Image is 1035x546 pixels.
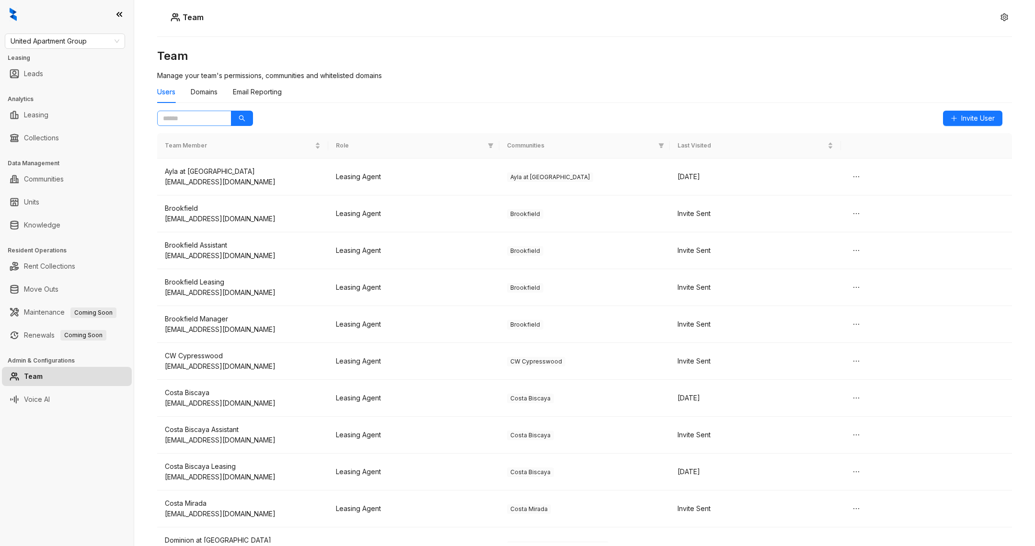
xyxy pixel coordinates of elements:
[852,357,860,365] span: ellipsis
[507,467,554,477] span: Costa Biscaya
[852,284,860,291] span: ellipsis
[2,105,132,125] li: Leasing
[328,306,499,343] td: Leasing Agent
[233,87,282,97] div: Email Reporting
[24,170,64,189] a: Communities
[507,394,554,403] span: Costa Biscaya
[24,64,43,83] a: Leads
[70,307,116,318] span: Coming Soon
[8,159,134,168] h3: Data Management
[2,257,132,276] li: Rent Collections
[328,454,499,490] td: Leasing Agent
[852,468,860,476] span: ellipsis
[507,504,551,514] span: Costa Mirada
[328,195,499,232] td: Leasing Agent
[507,320,543,330] span: Brookfield
[165,203,321,214] div: Brookfield
[165,250,321,261] div: [EMAIL_ADDRESS][DOMAIN_NAME]
[2,280,132,299] li: Move Outs
[951,115,957,122] span: plus
[157,48,1012,64] h3: Team
[165,398,321,409] div: [EMAIL_ADDRESS][DOMAIN_NAME]
[60,330,106,341] span: Coming Soon
[507,246,543,256] span: Brookfield
[507,431,554,440] span: Costa Biscaya
[507,141,655,150] span: Communities
[328,417,499,454] td: Leasing Agent
[678,282,833,293] div: Invite Sent
[678,245,833,256] div: Invite Sent
[2,170,132,189] li: Communities
[2,216,132,235] li: Knowledge
[165,240,321,250] div: Brookfield Assistant
[24,193,39,212] a: Units
[488,143,494,148] span: filter
[24,390,50,409] a: Voice AI
[658,143,664,148] span: filter
[678,171,833,182] div: [DATE]
[165,166,321,177] div: Ayla at [GEOGRAPHIC_DATA]
[852,431,860,439] span: ellipsis
[2,193,132,212] li: Units
[852,320,860,328] span: ellipsis
[678,141,826,150] span: Last Visited
[486,139,495,152] span: filter
[24,216,60,235] a: Knowledge
[24,280,58,299] a: Move Outs
[328,490,499,527] td: Leasing Agent
[507,172,593,182] span: Ayla at [GEOGRAPHIC_DATA]
[328,159,499,195] td: Leasing Agent
[165,141,313,150] span: Team Member
[24,128,59,148] a: Collections
[239,115,245,122] span: search
[157,87,175,97] div: Users
[8,356,134,365] h3: Admin & Configurations
[165,277,321,287] div: Brookfield Leasing
[852,210,860,217] span: ellipsis
[961,113,995,124] span: Invite User
[328,380,499,417] td: Leasing Agent
[2,367,132,386] li: Team
[157,71,382,80] span: Manage your team's permissions, communities and whitelisted domains
[165,387,321,398] div: Costa Biscaya
[165,214,321,224] div: [EMAIL_ADDRESS][DOMAIN_NAME]
[157,133,328,159] th: Team Member
[8,95,134,103] h3: Analytics
[678,393,833,403] div: [DATE]
[8,54,134,62] h3: Leasing
[328,343,499,380] td: Leasing Agent
[328,232,499,269] td: Leasing Agent
[328,269,499,306] td: Leasing Agent
[2,303,132,322] li: Maintenance
[165,535,321,546] div: Dominion at [GEOGRAPHIC_DATA]
[171,12,180,22] img: Users
[678,503,833,514] div: Invite Sent
[678,319,833,330] div: Invite Sent
[165,324,321,335] div: [EMAIL_ADDRESS][DOMAIN_NAME]
[8,246,134,255] h3: Resident Operations
[2,326,132,345] li: Renewals
[678,208,833,219] div: Invite Sent
[165,361,321,372] div: [EMAIL_ADDRESS][DOMAIN_NAME]
[328,133,499,159] th: Role
[165,461,321,472] div: Costa Biscaya Leasing
[11,34,119,48] span: United Apartment Group
[10,8,17,21] img: logo
[852,247,860,254] span: ellipsis
[336,141,484,150] span: Role
[943,111,1002,126] button: Invite User
[678,430,833,440] div: Invite Sent
[165,287,321,298] div: [EMAIL_ADDRESS][DOMAIN_NAME]
[24,326,106,345] a: RenewalsComing Soon
[165,314,321,324] div: Brookfield Manager
[670,133,841,159] th: Last Visited
[165,435,321,445] div: [EMAIL_ADDRESS][DOMAIN_NAME]
[852,173,860,181] span: ellipsis
[507,283,543,293] span: Brookfield
[165,177,321,187] div: [EMAIL_ADDRESS][DOMAIN_NAME]
[678,356,833,366] div: Invite Sent
[24,257,75,276] a: Rent Collections
[180,11,204,23] h5: Team
[678,466,833,477] div: [DATE]
[2,390,132,409] li: Voice AI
